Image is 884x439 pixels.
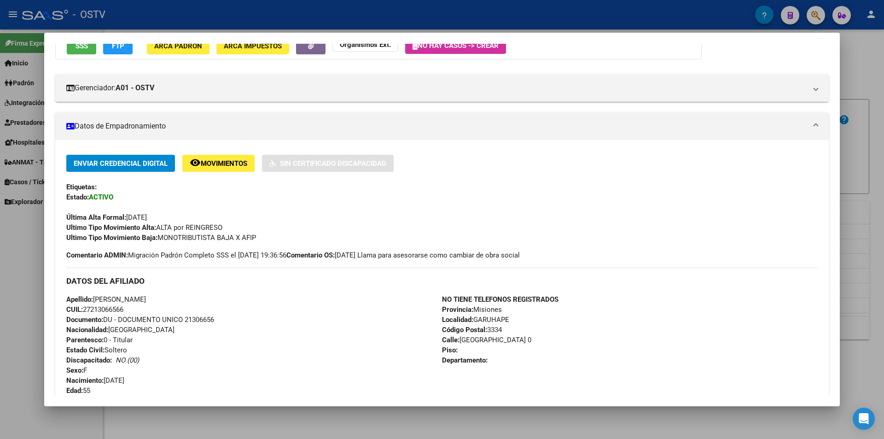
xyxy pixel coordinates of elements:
[116,82,154,94] strong: A01 - OSTV
[442,356,488,364] strong: Departamento:
[66,386,90,395] span: 55
[89,193,113,201] strong: ACTIVO
[66,326,108,334] strong: Nacionalidad:
[76,42,88,50] span: SSS
[67,37,96,54] button: SSS
[442,336,459,344] strong: Calle:
[66,336,104,344] strong: Parentesco:
[442,346,458,354] strong: Piso:
[66,326,174,334] span: [GEOGRAPHIC_DATA]
[66,250,286,260] span: Migración Padrón Completo SSS el [DATE] 19:36:56
[66,183,97,191] strong: Etiquetas:
[66,376,104,385] strong: Nacimiento:
[66,276,818,286] h3: DATOS DEL AFILIADO
[66,305,123,314] span: 27213066566
[66,213,147,222] span: [DATE]
[147,37,209,54] button: ARCA Padrón
[116,356,139,364] i: NO (00)
[66,305,83,314] strong: CUIL:
[154,42,202,50] span: ARCA Padrón
[66,346,105,354] strong: Estado Civil:
[442,316,509,324] span: GARUHAPE
[66,295,93,304] strong: Apellido:
[66,376,124,385] span: [DATE]
[182,155,255,172] button: Movimientos
[405,37,506,54] button: No hay casos -> Crear
[442,295,558,304] strong: NO TIENE TELEFONOS REGISTRADOS
[66,336,133,344] span: 0 - Titular
[442,305,502,314] span: Misiones
[66,193,89,201] strong: Estado:
[413,41,499,50] span: No hay casos -> Crear
[66,356,112,364] strong: Discapacitado:
[74,159,168,168] span: Enviar Credencial Digital
[66,386,83,395] strong: Edad:
[55,74,829,102] mat-expansion-panel-header: Gerenciador:A01 - OSTV
[442,326,502,334] span: 3334
[103,37,133,54] button: FTP
[190,157,201,168] mat-icon: remove_red_eye
[66,366,87,375] span: F
[55,112,829,140] mat-expansion-panel-header: Datos de Empadronamiento
[340,41,391,49] strong: Organismos Ext.
[66,251,128,259] strong: Comentario ADMIN:
[286,251,335,259] strong: Comentario OS:
[442,326,487,334] strong: Código Postal:
[66,234,256,242] span: MONOTRIBUTISTA BAJA X AFIP
[66,155,175,172] button: Enviar Credencial Digital
[66,366,83,375] strong: Sexo:
[286,250,520,260] span: [DATE] Llama para asesorarse como cambiar de obra social
[280,159,386,168] span: Sin Certificado Discapacidad
[66,223,156,232] strong: Ultimo Tipo Movimiento Alta:
[112,42,124,50] span: FTP
[66,346,127,354] span: Soltero
[66,121,807,132] mat-panel-title: Datos de Empadronamiento
[442,336,531,344] span: [GEOGRAPHIC_DATA] 0
[224,42,282,50] span: ARCA Impuestos
[442,305,473,314] strong: Provincia:
[853,408,875,430] div: Open Intercom Messenger
[66,316,214,324] span: DU - DOCUMENTO UNICO 21306656
[216,37,289,54] button: ARCA Impuestos
[201,159,247,168] span: Movimientos
[66,316,103,324] strong: Documento:
[262,155,394,172] button: Sin Certificado Discapacidad
[66,223,222,232] span: ALTA por REINGRESO
[332,37,398,52] button: Organismos Ext.
[66,234,157,242] strong: Ultimo Tipo Movimiento Baja:
[442,316,473,324] strong: Localidad:
[66,213,126,222] strong: Última Alta Formal:
[66,295,146,304] span: [PERSON_NAME]
[66,82,807,94] mat-panel-title: Gerenciador:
